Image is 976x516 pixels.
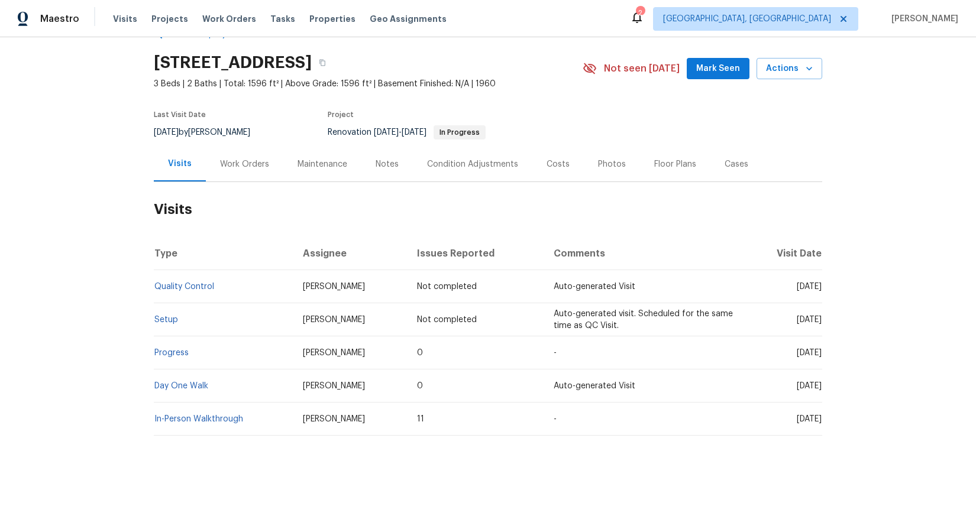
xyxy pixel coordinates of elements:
div: by [PERSON_NAME] [154,125,264,139]
div: Notes [376,158,399,170]
span: - [374,128,426,137]
span: - [554,349,557,357]
span: Tasks [270,15,295,23]
div: Work Orders [220,158,269,170]
h2: [STREET_ADDRESS] [154,57,312,69]
span: [DATE] [154,128,179,137]
span: [PERSON_NAME] [887,13,958,25]
a: In-Person Walkthrough [154,415,243,423]
div: Visits [168,158,192,170]
span: [DATE] [797,349,822,357]
span: Projects [151,13,188,25]
th: Type [154,237,293,270]
span: 0 [417,382,423,390]
span: Not completed [417,316,477,324]
button: Actions [757,58,822,80]
div: Floor Plans [654,158,696,170]
div: Condition Adjustments [427,158,518,170]
span: 11 [417,415,424,423]
span: Geo Assignments [370,13,447,25]
span: Last Visit Date [154,111,206,118]
span: Renovation [328,128,486,137]
span: Properties [309,13,356,25]
span: [DATE] [797,382,822,390]
span: Project [328,111,354,118]
span: [PERSON_NAME] [303,316,365,324]
th: Assignee [293,237,408,270]
div: Cases [725,158,748,170]
span: In Progress [435,129,484,136]
div: Maintenance [298,158,347,170]
span: [DATE] [374,128,399,137]
span: [GEOGRAPHIC_DATA], [GEOGRAPHIC_DATA] [663,13,831,25]
div: Costs [547,158,570,170]
span: Not completed [417,283,477,291]
span: [PERSON_NAME] [303,382,365,390]
h2: Visits [154,182,822,237]
span: Mark Seen [696,61,740,76]
span: [PERSON_NAME] [303,283,365,291]
span: Not seen [DATE] [604,63,680,74]
div: Photos [598,158,626,170]
button: Mark Seen [687,58,749,80]
span: [DATE] [402,128,426,137]
span: [PERSON_NAME] [303,415,365,423]
span: 3 Beds | 2 Baths | Total: 1596 ft² | Above Grade: 1596 ft² | Basement Finished: N/A | 1960 [154,78,583,90]
span: Auto-generated visit. Scheduled for the same time as QC Visit. [554,310,733,330]
th: Visit Date [745,237,822,270]
span: Auto-generated Visit [554,382,635,390]
span: Visits [113,13,137,25]
span: Auto-generated Visit [554,283,635,291]
a: Setup [154,316,178,324]
th: Issues Reported [408,237,544,270]
span: - [554,415,557,423]
a: Progress [154,349,189,357]
a: Day One Walk [154,382,208,390]
span: Actions [766,61,813,76]
span: [DATE] [797,316,822,324]
th: Comments [544,237,745,270]
span: [DATE] [797,415,822,423]
span: 0 [417,349,423,357]
span: [DATE] [797,283,822,291]
span: Maestro [40,13,79,25]
a: Quality Control [154,283,214,291]
button: Copy Address [312,52,333,73]
span: [PERSON_NAME] [303,349,365,357]
div: 2 [636,7,644,19]
span: Work Orders [202,13,256,25]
